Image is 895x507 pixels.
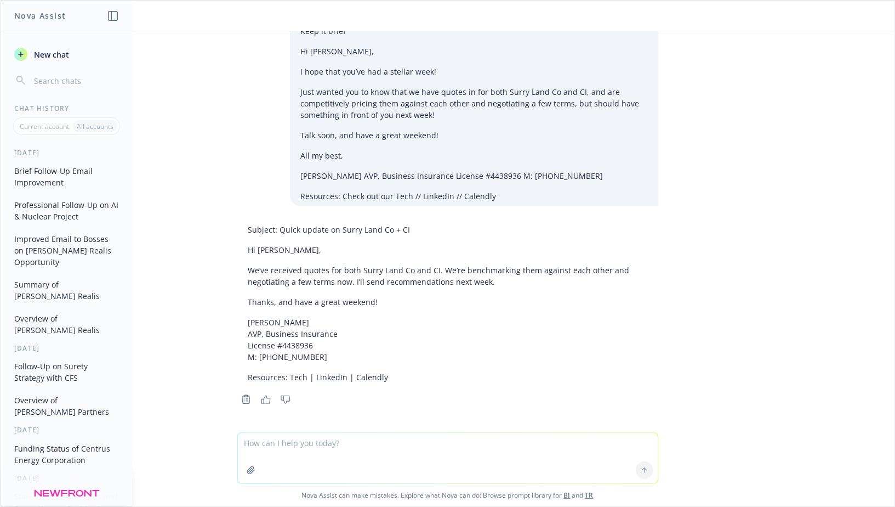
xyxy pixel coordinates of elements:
p: Current account [20,122,69,131]
p: Resources: Check out our Tech // LinkedIn // Calendly [301,190,647,202]
button: Improved Email to Bosses on [PERSON_NAME] Realis Opportunity [10,230,123,271]
button: Overview of [PERSON_NAME] Realis [10,309,123,339]
a: TR [585,491,594,500]
button: Brief Follow-Up Email Improvement [10,162,123,191]
p: [PERSON_NAME] AVP, Business Insurance License #4438936 M: [PHONE_NUMBER] [248,317,647,363]
h1: Nova Assist [14,10,66,21]
p: Subject: Quick update on Surry Land Co + CI [248,224,647,235]
div: [DATE] [1,474,132,483]
p: Hi [PERSON_NAME], [248,244,647,256]
p: Hi [PERSON_NAME], [301,46,647,57]
div: [DATE] [1,148,132,157]
p: Thanks, and have a great weekend! [248,296,647,308]
button: Funding Status of Centrus Energy Corporation [10,440,123,469]
div: [DATE] [1,425,132,435]
input: Search chats [32,73,119,88]
p: [PERSON_NAME] AVP, Business Insurance License #4438936 M: [PHONE_NUMBER] [301,170,647,182]
p: We’ve received quotes for both Surry Land Co and CI. We’re benchmarking them against each other a... [248,264,647,288]
button: Follow-Up on Surety Strategy with CFS [10,357,123,387]
button: Thumbs down [277,392,294,407]
button: Summary of [PERSON_NAME] Realis [10,275,123,305]
div: [DATE] [1,343,132,353]
svg: Copy to clipboard [241,395,251,404]
p: All accounts [77,122,113,131]
p: Just wanted you to know that we have quotes in for both Surry Land Co and CI, and are competitive... [301,86,647,121]
span: Nova Assist can make mistakes. Explore what Nova can do: Browse prompt library for and [5,484,890,506]
p: Talk soon, and have a great weekend! [301,129,647,141]
button: Professional Follow-Up on AI & Nuclear Project [10,196,123,226]
p: Keep it brief [301,25,647,37]
button: New chat [10,44,123,64]
button: Overview of [PERSON_NAME] Partners [10,391,123,421]
p: Resources: Tech | LinkedIn | Calendly [248,371,647,383]
p: I hope that you’ve had a stellar week! [301,66,647,77]
a: BI [564,491,571,500]
div: Chat History [1,104,132,113]
p: All my best, [301,150,647,161]
span: New chat [32,49,69,60]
